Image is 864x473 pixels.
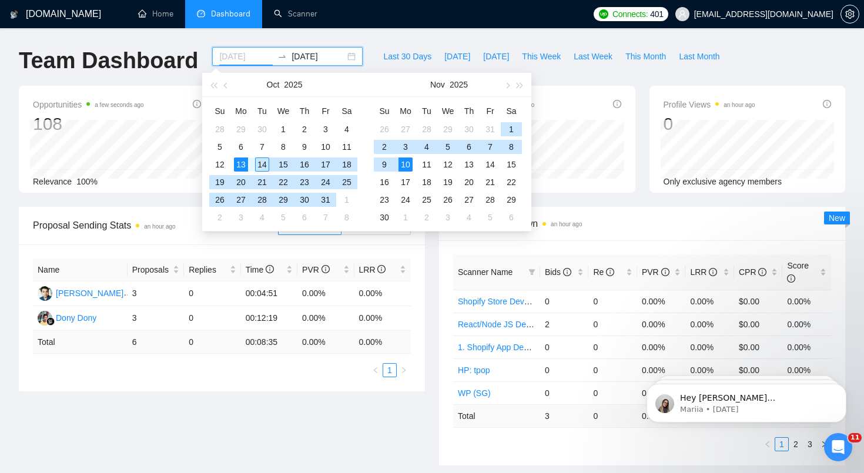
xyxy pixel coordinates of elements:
[679,50,719,63] span: Last Month
[297,140,312,154] div: 9
[374,209,395,226] td: 2025-11-30
[398,175,413,189] div: 17
[441,157,455,172] div: 12
[672,47,726,66] button: Last Month
[483,50,509,63] span: [DATE]
[400,367,407,374] span: right
[276,157,290,172] div: 15
[480,173,501,191] td: 2025-11-21
[374,102,395,120] th: Su
[10,5,18,24] img: logo
[294,138,315,156] td: 2025-10-09
[213,157,227,172] div: 12
[315,209,336,226] td: 2025-11-07
[315,173,336,191] td: 2025-10-24
[374,191,395,209] td: 2025-11-23
[724,102,755,108] time: an hour ago
[377,265,386,273] span: info-circle
[664,113,755,135] div: 0
[821,441,828,448] span: right
[230,156,252,173] td: 2025-10-13
[444,50,470,63] span: [DATE]
[377,157,391,172] div: 9
[336,120,357,138] td: 2025-10-04
[234,140,248,154] div: 6
[480,209,501,226] td: 2025-12-05
[56,311,96,324] div: Dony Dony
[462,140,476,154] div: 6
[255,122,269,136] div: 30
[480,138,501,156] td: 2025-11-07
[297,281,354,306] td: 0.00%
[420,175,434,189] div: 18
[255,157,269,172] div: 14
[458,138,480,156] td: 2025-11-06
[213,210,227,224] div: 2
[374,120,395,138] td: 2025-10-26
[211,9,250,19] span: Dashboard
[789,438,802,451] a: 2
[377,210,391,224] div: 30
[619,47,672,66] button: This Month
[650,8,663,21] span: 401
[398,122,413,136] div: 27
[319,210,333,224] div: 7
[273,209,294,226] td: 2025-11-05
[458,120,480,138] td: 2025-10-30
[315,156,336,173] td: 2025-10-17
[277,52,287,61] span: swap-right
[246,265,274,274] span: Time
[46,317,55,326] img: gigradar-bm.png
[336,191,357,209] td: 2025-11-01
[315,102,336,120] th: Fr
[336,156,357,173] td: 2025-10-18
[416,173,437,191] td: 2025-11-18
[420,193,434,207] div: 25
[294,120,315,138] td: 2025-10-02
[374,156,395,173] td: 2025-11-09
[213,122,227,136] div: 28
[234,193,248,207] div: 27
[664,98,755,112] span: Profile Views
[462,157,476,172] div: 13
[483,210,497,224] div: 5
[437,120,458,138] td: 2025-10-29
[132,263,170,276] span: Proposals
[480,102,501,120] th: Fr
[319,193,333,207] div: 31
[501,138,522,156] td: 2025-11-08
[319,122,333,136] div: 3
[395,120,416,138] td: 2025-10-27
[354,281,411,306] td: 0.00%
[420,140,434,154] div: 4
[252,102,273,120] th: Tu
[294,173,315,191] td: 2025-10-23
[398,157,413,172] div: 10
[504,175,518,189] div: 22
[441,122,455,136] div: 29
[213,140,227,154] div: 5
[213,175,227,189] div: 19
[709,268,717,276] span: info-circle
[458,297,567,306] a: Shopify Store Developer (HR)
[441,140,455,154] div: 5
[26,35,45,54] img: Profile image for Mariia
[593,267,614,277] span: Re
[599,9,608,19] img: upwork-logo.png
[193,100,201,108] span: info-circle
[234,175,248,189] div: 20
[340,175,354,189] div: 25
[383,364,396,377] a: 1
[267,73,280,96] button: Oct
[458,267,513,277] span: Scanner Name
[128,281,184,306] td: 3
[462,175,476,189] div: 20
[297,193,312,207] div: 30
[501,191,522,209] td: 2025-11-29
[416,191,437,209] td: 2025-11-25
[336,173,357,191] td: 2025-10-25
[51,34,203,207] span: Hey [PERSON_NAME][EMAIL_ADDRESS][DOMAIN_NAME], Looks like your Upwork agency TechInfini Solutions...
[504,193,518,207] div: 29
[395,209,416,226] td: 2025-12-01
[209,191,230,209] td: 2025-10-26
